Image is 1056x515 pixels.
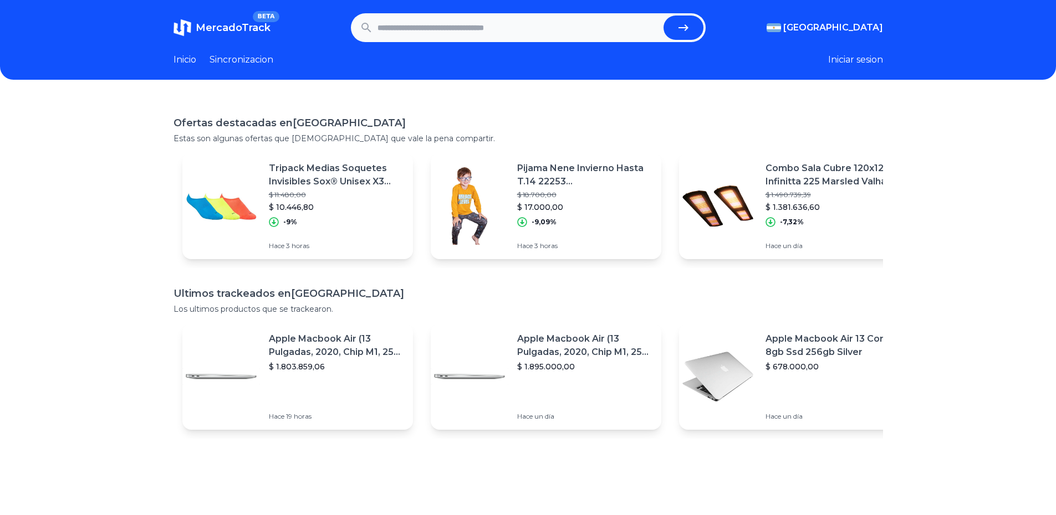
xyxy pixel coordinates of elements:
[182,153,413,259] a: Featured imageTripack Medias Soquetes Invisibles Sox® Unisex X3 Deportivas$ 11.480,00$ 10.446,80-...
[431,167,508,245] img: Featured image
[517,332,652,359] p: Apple Macbook Air (13 Pulgadas, 2020, Chip M1, 256 Gb De Ssd, 8 Gb De Ram) - Plata
[517,361,652,372] p: $ 1.895.000,00
[269,332,404,359] p: Apple Macbook Air (13 Pulgadas, 2020, Chip M1, 256 Gb De Ssd, 8 Gb De Ram) - Plata
[766,361,901,372] p: $ 678.000,00
[174,303,883,315] p: Los ultimos productos que se trackearon.
[174,115,883,131] h1: Ofertas destacadas en [GEOGRAPHIC_DATA]
[517,412,652,421] p: Hace un día
[679,338,757,415] img: Featured image
[766,162,901,188] p: Combo Sala Cubre 120x120 Infinitta 225 Marsled Valhalla Grow
[766,332,901,359] p: Apple Macbook Air 13 Core I5 8gb Ssd 256gb Silver
[269,361,404,372] p: $ 1.803.859,06
[253,11,279,22] span: BETA
[182,323,413,430] a: Featured imageApple Macbook Air (13 Pulgadas, 2020, Chip M1, 256 Gb De Ssd, 8 Gb De Ram) - Plata$...
[766,241,901,250] p: Hace un día
[679,153,910,259] a: Featured imageCombo Sala Cubre 120x120 Infinitta 225 Marsled Valhalla Grow$ 1.490.739,39$ 1.381.6...
[517,241,652,250] p: Hace 3 horas
[182,167,260,245] img: Featured image
[269,190,404,199] p: $ 11.480,00
[431,338,508,415] img: Featured image
[174,19,271,37] a: MercadoTrackBETA
[767,23,781,32] img: Argentina
[767,21,883,34] button: [GEOGRAPHIC_DATA]
[517,190,652,199] p: $ 18.700,00
[174,53,196,66] a: Inicio
[269,241,404,250] p: Hace 3 horas
[679,167,757,245] img: Featured image
[174,133,883,144] p: Estas son algunas ofertas que [DEMOGRAPHIC_DATA] que vale la pena compartir.
[766,202,901,213] p: $ 1.381.636,60
[828,53,883,66] button: Iniciar sesion
[517,202,652,213] p: $ 17.000,00
[780,218,804,226] p: -7,32%
[517,162,652,188] p: Pijama Nene Invierno Hasta T.14 22253 [GEOGRAPHIC_DATA]
[269,202,404,213] p: $ 10.446,80
[283,218,297,226] p: -9%
[196,22,271,34] span: MercadoTrack
[269,412,404,421] p: Hace 19 horas
[174,286,883,301] h1: Ultimos trackeados en [GEOGRAPHIC_DATA]
[766,412,901,421] p: Hace un día
[210,53,273,66] a: Sincronizacion
[174,19,191,37] img: MercadoTrack
[431,323,661,430] a: Featured imageApple Macbook Air (13 Pulgadas, 2020, Chip M1, 256 Gb De Ssd, 8 Gb De Ram) - Plata$...
[766,190,901,199] p: $ 1.490.739,39
[182,338,260,415] img: Featured image
[679,323,910,430] a: Featured imageApple Macbook Air 13 Core I5 8gb Ssd 256gb Silver$ 678.000,00Hace un día
[269,162,404,188] p: Tripack Medias Soquetes Invisibles Sox® Unisex X3 Deportivas
[431,153,661,259] a: Featured imagePijama Nene Invierno Hasta T.14 22253 [GEOGRAPHIC_DATA]$ 18.700,00$ 17.000,00-9,09%...
[783,21,883,34] span: [GEOGRAPHIC_DATA]
[532,218,557,226] p: -9,09%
